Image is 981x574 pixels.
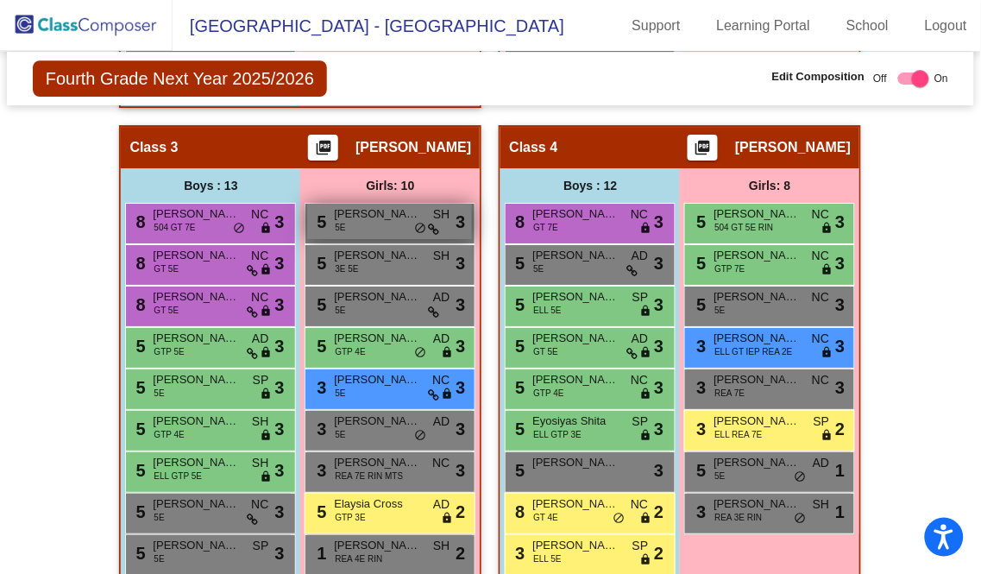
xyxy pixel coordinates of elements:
[814,413,830,431] span: SP
[835,333,845,359] span: 3
[335,470,403,483] span: REA 7E RIN MTS
[833,12,902,40] a: School
[312,254,326,273] span: 5
[532,413,619,430] span: Eyosiyas Shita
[511,337,525,356] span: 5
[632,537,649,555] span: SP
[714,387,745,400] span: REA 7E
[714,428,762,441] span: ELL REA 7E
[334,454,420,471] span: [PERSON_NAME]
[714,262,745,275] span: GTP 7E
[813,495,829,514] span: SH
[631,371,648,389] span: NC
[632,288,649,306] span: SP
[794,512,806,526] span: do_not_disturb_alt
[456,333,465,359] span: 3
[812,205,829,224] span: NC
[153,205,239,223] span: [PERSON_NAME]
[511,254,525,273] span: 5
[153,495,239,513] span: [PERSON_NAME]
[432,454,450,472] span: NC
[632,413,649,431] span: SP
[153,247,239,264] span: [PERSON_NAME]
[835,375,845,401] span: 3
[688,135,718,161] button: Print Students Details
[433,495,450,514] span: AD
[654,457,663,483] span: 3
[654,292,663,318] span: 3
[533,428,582,441] span: ELL GTP 3E
[131,295,145,314] span: 8
[334,205,420,223] span: [PERSON_NAME]
[173,12,564,40] span: [GEOGRAPHIC_DATA] - [GEOGRAPHIC_DATA]
[154,387,164,400] span: 5E
[532,495,619,513] span: [PERSON_NAME]
[260,470,272,484] span: lock
[312,337,326,356] span: 5
[911,12,981,40] a: Logout
[334,330,420,347] span: [PERSON_NAME]
[812,247,829,265] span: NC
[532,454,619,471] span: [PERSON_NAME]
[934,71,948,86] span: On
[154,345,184,358] span: GTP 5E
[654,540,663,566] span: 2
[251,247,268,265] span: NC
[639,388,651,401] span: lock
[334,495,420,513] span: Elaysia Cross
[260,305,272,319] span: lock
[312,212,326,231] span: 5
[252,413,268,431] span: SH
[533,552,561,565] span: ELL 5E
[639,346,651,360] span: lock
[441,512,453,526] span: lock
[260,346,272,360] span: lock
[532,330,619,347] span: [PERSON_NAME]
[131,212,145,231] span: 8
[714,495,800,513] span: [PERSON_NAME]
[274,209,284,235] span: 3
[456,250,465,276] span: 3
[335,552,382,565] span: REA 4E RIN
[654,209,663,235] span: 3
[33,60,327,97] span: Fourth Grade Next Year 2025/2026
[632,247,648,265] span: AD
[153,288,239,306] span: [PERSON_NAME]
[153,537,239,554] span: [PERSON_NAME]
[821,222,833,236] span: lock
[153,371,239,388] span: [PERSON_NAME]
[260,222,272,236] span: lock
[511,502,525,521] span: 8
[334,288,420,306] span: [PERSON_NAME]
[532,288,619,306] span: [PERSON_NAME]
[692,337,706,356] span: 3
[121,168,300,203] div: Boys : 13
[692,212,706,231] span: 5
[433,537,450,555] span: SH
[313,139,334,163] mat-icon: picture_as_pdf
[154,262,179,275] span: GT 5E
[441,346,453,360] span: lock
[692,502,706,521] span: 3
[456,416,465,442] span: 3
[533,345,558,358] span: GT 5E
[260,429,272,443] span: lock
[873,71,887,86] span: Off
[714,413,800,430] span: [PERSON_NAME]
[533,262,544,275] span: 5E
[532,205,619,223] span: [PERSON_NAME]
[714,247,800,264] span: [PERSON_NAME]
[714,221,773,234] span: 504 GT 5E RIN
[714,470,725,483] span: 5E
[274,540,284,566] span: 3
[456,457,465,483] span: 3
[154,470,202,483] span: ELL GTP 5E
[714,288,800,306] span: [PERSON_NAME]
[441,388,453,401] span: lock
[613,512,625,526] span: do_not_disturb_alt
[274,375,284,401] span: 3
[253,371,269,389] span: SP
[714,345,792,358] span: ELL GT IEP REA 2E
[251,288,268,306] span: NC
[153,330,239,347] span: [PERSON_NAME]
